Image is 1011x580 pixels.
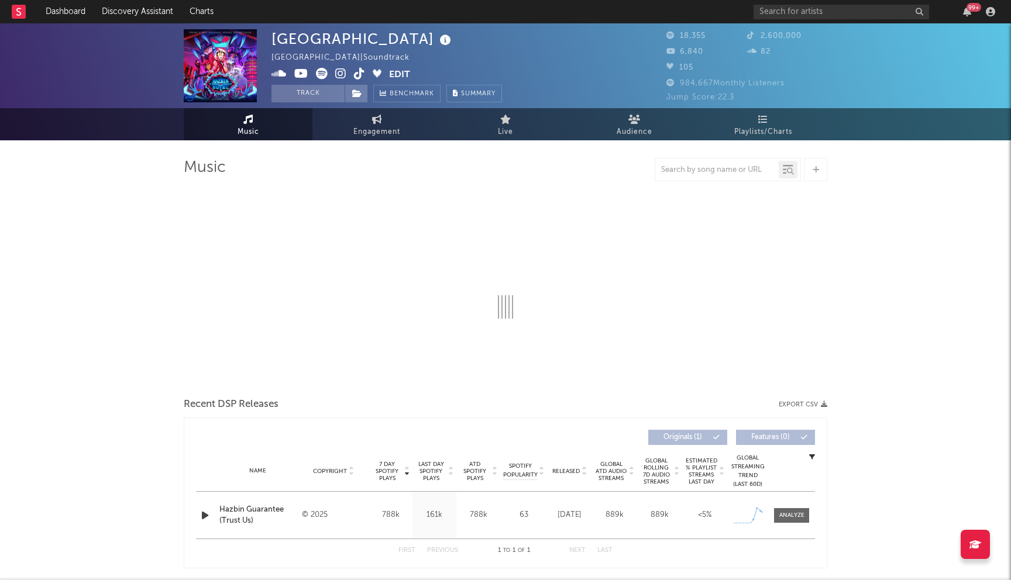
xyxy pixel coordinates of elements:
a: Benchmark [373,85,441,102]
button: First [398,547,415,554]
span: Audience [617,125,652,139]
button: Originals(1) [648,430,727,445]
button: Track [271,85,345,102]
span: 2,600,000 [747,32,802,40]
span: Spotify Popularity [503,462,538,479]
span: of [518,548,525,553]
div: [DATE] [550,509,589,521]
button: Edit [389,68,410,82]
span: Originals ( 1 ) [656,434,710,441]
div: 161k [415,509,453,521]
a: Engagement [312,108,441,140]
div: [GEOGRAPHIC_DATA] [271,29,454,49]
div: © 2025 [302,508,366,522]
span: 6,840 [666,48,703,56]
span: Released [552,468,580,475]
span: 7 Day Spotify Plays [372,461,403,482]
button: Export CSV [779,401,827,408]
span: Copyright [313,468,347,475]
div: 889k [640,509,679,521]
button: Features(0) [736,430,815,445]
div: 1 1 1 [482,544,546,558]
a: Music [184,108,312,140]
span: Engagement [353,125,400,139]
button: Summary [446,85,502,102]
div: 99 + [967,3,981,12]
a: Live [441,108,570,140]
input: Search for artists [754,5,929,19]
input: Search by song name or URL [655,165,779,175]
span: Jump Score: 22.3 [666,94,734,101]
div: 788k [372,509,410,521]
div: Global Streaming Trend (Last 60D) [730,454,765,489]
span: Music [238,125,259,139]
span: Last Day Spotify Plays [415,461,446,482]
div: <5% [685,509,724,521]
button: Next [569,547,586,554]
span: Global Rolling 7D Audio Streams [640,457,672,485]
a: Hazbin Guarantee (Trust Us) [219,504,296,527]
span: 18,355 [666,32,706,40]
button: Previous [427,547,458,554]
span: Recent DSP Releases [184,398,278,412]
button: 99+ [963,7,971,16]
span: ATD Spotify Plays [459,461,490,482]
span: Features ( 0 ) [744,434,797,441]
span: Global ATD Audio Streams [595,461,627,482]
div: 889k [595,509,634,521]
button: Last [597,547,613,554]
div: 788k [459,509,497,521]
span: Estimated % Playlist Streams Last Day [685,457,717,485]
div: Name [219,467,296,475]
span: to [503,548,510,553]
span: Summary [461,91,496,97]
span: 105 [666,64,693,71]
span: Live [498,125,513,139]
span: 82 [747,48,771,56]
div: 63 [503,509,544,521]
a: Playlists/Charts [699,108,827,140]
span: Playlists/Charts [734,125,792,139]
span: Benchmark [390,87,434,101]
a: Audience [570,108,699,140]
span: 984,667 Monthly Listeners [666,80,785,87]
div: [GEOGRAPHIC_DATA] | Soundtrack [271,51,423,65]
